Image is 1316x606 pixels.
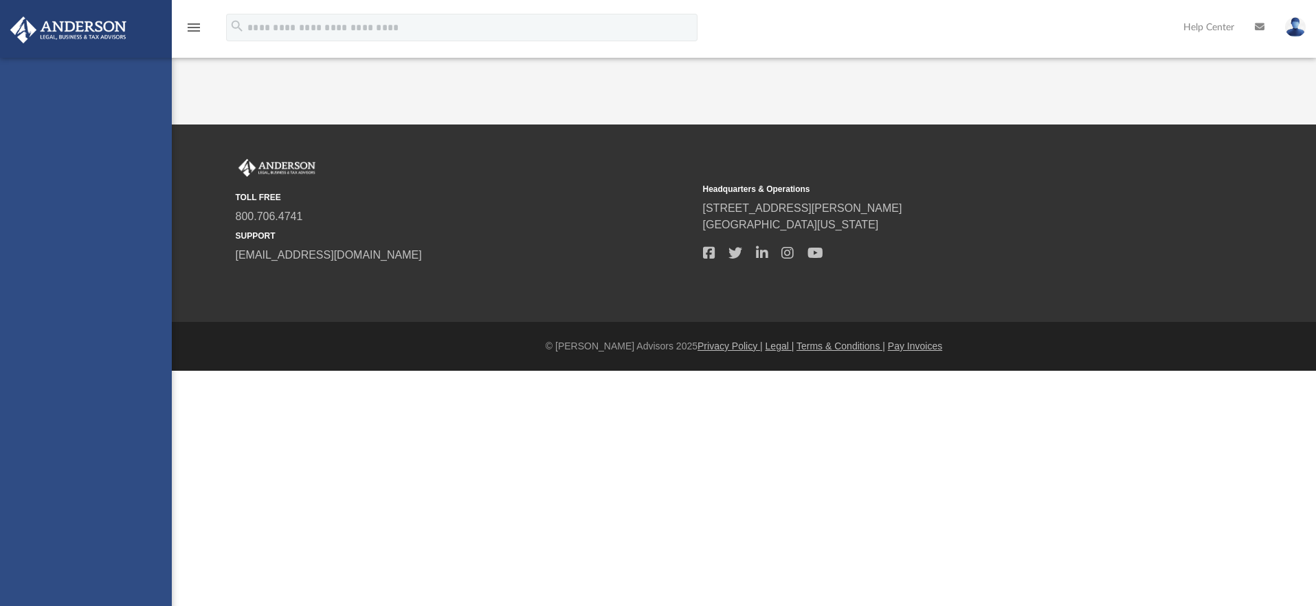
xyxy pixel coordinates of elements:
a: Pay Invoices [888,340,942,351]
a: Terms & Conditions | [796,340,885,351]
small: Headquarters & Operations [703,183,1161,195]
i: menu [186,19,202,36]
img: Anderson Advisors Platinum Portal [6,17,131,43]
img: User Pic [1285,17,1306,37]
a: Legal | [766,340,794,351]
small: TOLL FREE [236,191,693,204]
a: [GEOGRAPHIC_DATA][US_STATE] [703,219,879,230]
img: Anderson Advisors Platinum Portal [236,159,318,177]
small: SUPPORT [236,230,693,242]
i: search [230,19,245,34]
a: Privacy Policy | [698,340,763,351]
a: menu [186,26,202,36]
a: [EMAIL_ADDRESS][DOMAIN_NAME] [236,249,422,261]
a: [STREET_ADDRESS][PERSON_NAME] [703,202,902,214]
div: © [PERSON_NAME] Advisors 2025 [172,339,1316,354]
a: 800.706.4741 [236,210,303,222]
